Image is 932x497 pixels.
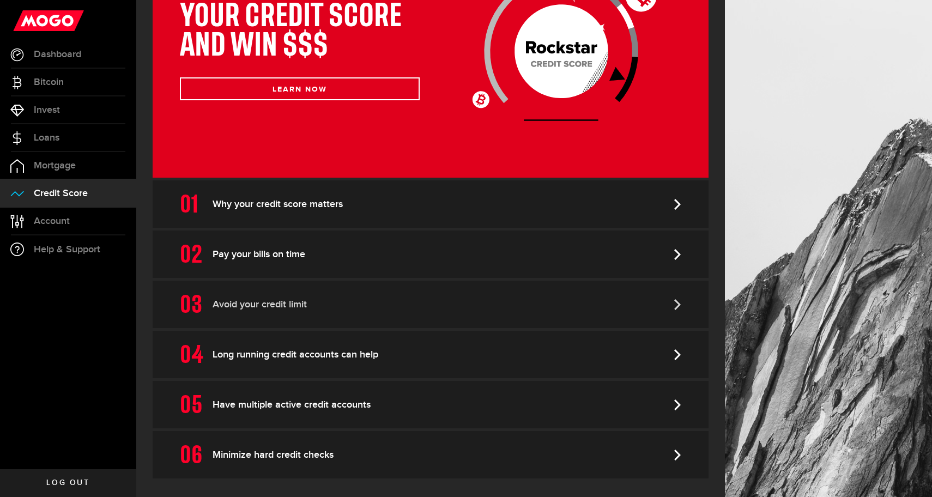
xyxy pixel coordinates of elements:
span: Mortgage [34,161,76,171]
a: Pay your bills on time [153,231,709,278]
button: Open LiveChat chat widget [9,4,41,37]
a: Have multiple active credit accounts [153,381,709,428]
span: Dashboard [34,50,81,59]
a: Why your credit score matters [153,180,709,228]
a: Minimize hard credit checks [153,431,709,478]
span: Log out [46,479,89,487]
span: Help & Support [34,245,100,254]
span: Account [34,216,70,226]
span: Loans [34,133,59,143]
span: Invest [34,105,60,115]
a: Long running credit accounts can help [153,331,709,378]
span: Bitcoin [34,77,64,87]
a: Avoid your credit limit [153,281,709,328]
span: Credit Score [34,189,88,198]
button: LEARN NOW [180,77,420,100]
